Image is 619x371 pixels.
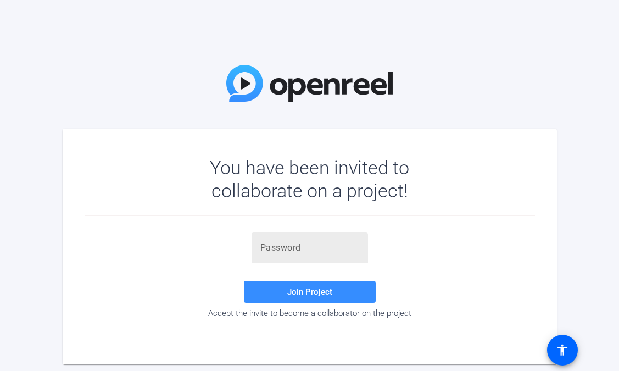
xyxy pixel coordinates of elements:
[226,65,393,102] img: OpenReel Logo
[260,241,359,254] input: Password
[287,287,332,297] span: Join Project
[178,156,441,202] div: You have been invited to collaborate on a project!
[85,308,535,318] div: Accept the invite to become a collaborator on the project
[244,281,376,303] button: Join Project
[556,344,569,357] mat-icon: accessibility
